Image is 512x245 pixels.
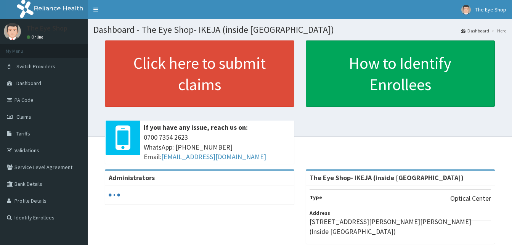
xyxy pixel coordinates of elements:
[461,27,489,34] a: Dashboard
[450,193,491,203] p: Optical Center
[4,23,21,40] img: User Image
[144,123,248,132] b: If you have any issue, reach us on:
[310,173,464,182] strong: The Eye Shop- IKEJA (inside [GEOGRAPHIC_DATA])
[16,63,55,70] span: Switch Providers
[16,113,31,120] span: Claims
[16,130,30,137] span: Tariffs
[161,152,266,161] a: [EMAIL_ADDRESS][DOMAIN_NAME]
[310,210,330,216] b: Address
[109,189,120,201] svg: audio-loading
[144,132,291,162] span: 0700 7354 2623 WhatsApp: [PHONE_NUMBER] Email:
[16,80,41,87] span: Dashboard
[27,34,45,40] a: Online
[109,173,155,182] b: Administrators
[461,5,471,15] img: User Image
[306,40,495,107] a: How to Identify Enrollees
[475,6,506,13] span: The Eye Shop
[310,194,322,201] b: Type
[27,25,67,32] p: The Eye Shop
[93,25,506,35] h1: Dashboard - The Eye Shop- IKEJA (inside [GEOGRAPHIC_DATA])
[105,40,294,107] a: Click here to submit claims
[310,217,491,236] p: [STREET_ADDRESS][PERSON_NAME][PERSON_NAME] (Inside [GEOGRAPHIC_DATA])
[490,27,506,34] li: Here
